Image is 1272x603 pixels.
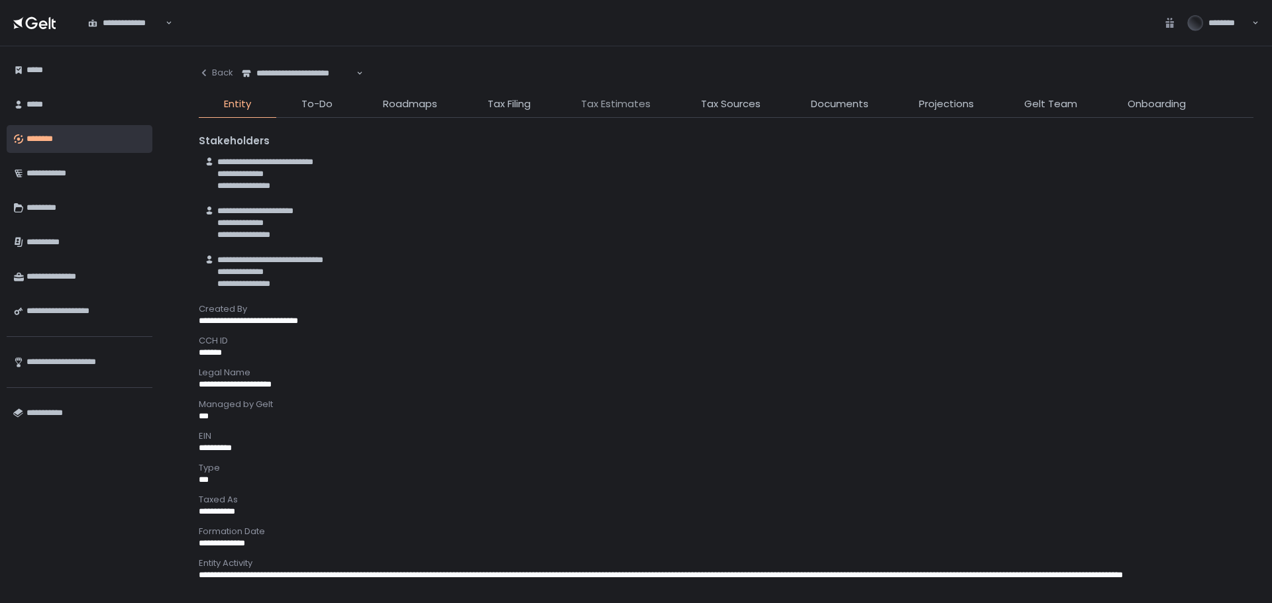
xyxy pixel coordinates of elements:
[1128,97,1186,112] span: Onboarding
[224,97,251,112] span: Entity
[79,9,172,37] div: Search for option
[233,60,363,87] div: Search for option
[199,430,1253,442] div: EIN
[919,97,974,112] span: Projections
[199,67,233,79] div: Back
[199,367,1253,379] div: Legal Name
[199,494,1253,506] div: Taxed As
[199,589,1253,601] div: Mailing Address
[1024,97,1077,112] span: Gelt Team
[199,335,1253,347] div: CCH ID
[199,526,1253,537] div: Formation Date
[199,557,1253,569] div: Entity Activity
[199,398,1253,410] div: Managed by Gelt
[199,60,233,86] button: Back
[811,97,869,112] span: Documents
[701,97,761,112] span: Tax Sources
[488,97,531,112] span: Tax Filing
[383,97,437,112] span: Roadmaps
[581,97,651,112] span: Tax Estimates
[301,97,333,112] span: To-Do
[199,462,1253,474] div: Type
[199,303,1253,315] div: Created By
[354,67,355,80] input: Search for option
[199,134,1253,149] div: Stakeholders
